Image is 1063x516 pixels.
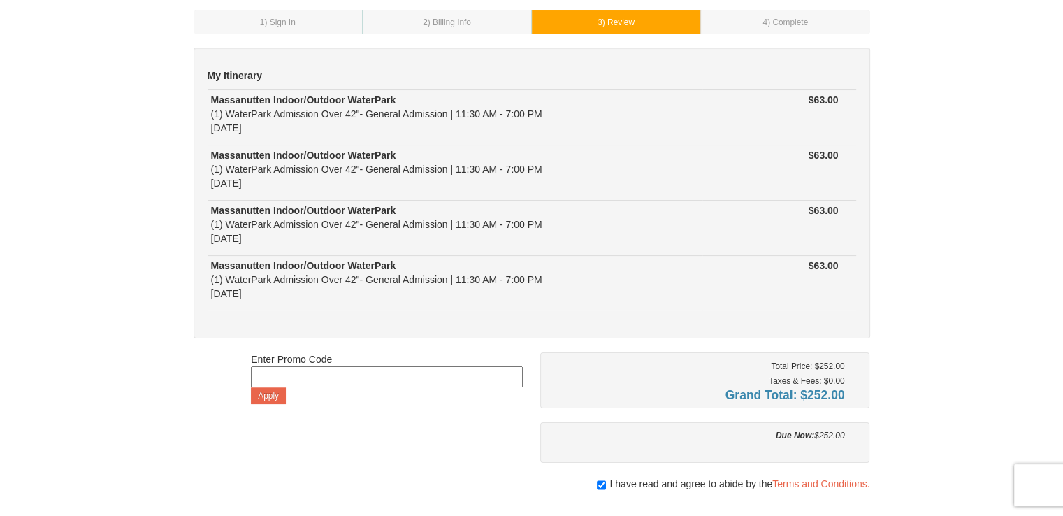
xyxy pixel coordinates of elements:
[767,17,808,27] span: ) Complete
[211,148,700,190] div: (1) WaterPark Admission Over 42"- General Admission | 11:30 AM - 7:00 PM [DATE]
[609,477,869,491] span: I have read and agree to abide by the
[809,94,839,106] strong: $63.00
[211,205,396,216] strong: Massanutten Indoor/Outdoor WaterPark
[251,352,523,404] div: Enter Promo Code
[772,478,869,489] a: Terms and Conditions.
[211,94,396,106] strong: Massanutten Indoor/Outdoor WaterPark
[264,17,295,27] span: ) Sign In
[809,150,839,161] strong: $63.00
[211,260,396,271] strong: Massanutten Indoor/Outdoor WaterPark
[771,361,844,371] small: Total Price: $252.00
[809,205,839,216] strong: $63.00
[423,17,471,27] small: 2
[260,17,296,27] small: 1
[602,17,635,27] span: ) Review
[551,388,845,402] h4: Grand Total: $252.00
[211,259,700,301] div: (1) WaterPark Admission Over 42"- General Admission | 11:30 AM - 7:00 PM [DATE]
[428,17,471,27] span: ) Billing Info
[211,93,700,135] div: (1) WaterPark Admission Over 42"- General Admission | 11:30 AM - 7:00 PM [DATE]
[762,17,808,27] small: 4
[809,260,839,271] strong: $63.00
[251,387,286,404] button: Apply
[776,431,814,440] strong: Due Now:
[769,376,844,386] small: Taxes & Fees: $0.00
[598,17,635,27] small: 3
[211,203,700,245] div: (1) WaterPark Admission Over 42"- General Admission | 11:30 AM - 7:00 PM [DATE]
[211,150,396,161] strong: Massanutten Indoor/Outdoor WaterPark
[551,429,845,443] div: $252.00
[208,69,856,83] h5: My Itinerary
